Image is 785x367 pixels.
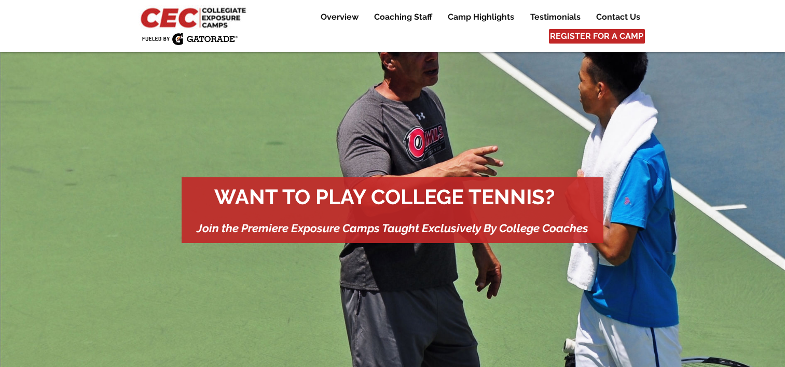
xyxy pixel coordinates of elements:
[443,11,519,23] p: Camp Highlights
[522,11,588,23] a: Testimonials
[313,11,366,23] a: Overview
[366,11,439,23] a: Coaching Staff
[588,11,648,23] a: Contact Us
[139,5,251,29] img: CEC Logo Primary_edited.jpg
[591,11,645,23] p: Contact Us
[525,11,586,23] p: Testimonials
[369,11,437,23] p: Coaching Staff
[142,33,238,45] img: Fueled by Gatorade.png
[440,11,522,23] a: Camp Highlights
[549,29,645,44] a: REGISTER FOR A CAMP
[550,31,643,42] span: REGISTER FOR A CAMP
[197,221,588,235] span: Join the Premiere Exposure Camps Taught Exclusively By College Coaches
[315,11,364,23] p: Overview
[305,11,648,23] nav: Site
[214,185,555,209] span: WANT TO PLAY COLLEGE TENNIS?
